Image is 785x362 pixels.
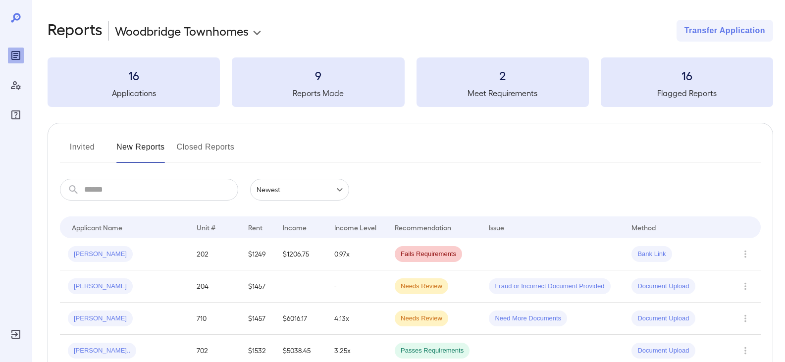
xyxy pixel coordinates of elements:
[631,250,672,259] span: Bank Link
[489,282,610,291] span: Fraud or Incorrect Document Provided
[48,57,773,107] summary: 16Applications9Reports Made2Meet Requirements16Flagged Reports
[115,23,249,39] p: Woodbridge Townhomes
[48,67,220,83] h3: 16
[48,87,220,99] h5: Applications
[737,246,753,262] button: Row Actions
[8,48,24,63] div: Reports
[417,87,589,99] h5: Meet Requirements
[395,314,448,323] span: Needs Review
[240,303,275,335] td: $1457
[631,221,656,233] div: Method
[326,238,387,270] td: 0.97x
[326,270,387,303] td: -
[737,343,753,359] button: Row Actions
[275,238,326,270] td: $1206.75
[72,221,122,233] div: Applicant Name
[240,270,275,303] td: $1457
[68,346,136,356] span: [PERSON_NAME]..
[248,221,264,233] div: Rent
[601,67,773,83] h3: 16
[189,303,240,335] td: 710
[631,346,695,356] span: Document Upload
[48,20,103,42] h2: Reports
[395,282,448,291] span: Needs Review
[275,303,326,335] td: $6016.17
[677,20,773,42] button: Transfer Application
[8,77,24,93] div: Manage Users
[737,310,753,326] button: Row Actions
[240,238,275,270] td: $1249
[68,250,133,259] span: [PERSON_NAME]
[197,221,215,233] div: Unit #
[250,179,349,201] div: Newest
[116,139,165,163] button: New Reports
[232,67,404,83] h3: 9
[189,238,240,270] td: 202
[395,221,451,233] div: Recommendation
[60,139,105,163] button: Invited
[326,303,387,335] td: 4.13x
[177,139,235,163] button: Closed Reports
[395,250,462,259] span: Fails Requirements
[489,314,567,323] span: Need More Documents
[601,87,773,99] h5: Flagged Reports
[283,221,307,233] div: Income
[68,282,133,291] span: [PERSON_NAME]
[68,314,133,323] span: [PERSON_NAME]
[8,326,24,342] div: Log Out
[631,282,695,291] span: Document Upload
[8,107,24,123] div: FAQ
[334,221,376,233] div: Income Level
[189,270,240,303] td: 204
[232,87,404,99] h5: Reports Made
[489,221,505,233] div: Issue
[417,67,589,83] h3: 2
[395,346,470,356] span: Passes Requirements
[631,314,695,323] span: Document Upload
[737,278,753,294] button: Row Actions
